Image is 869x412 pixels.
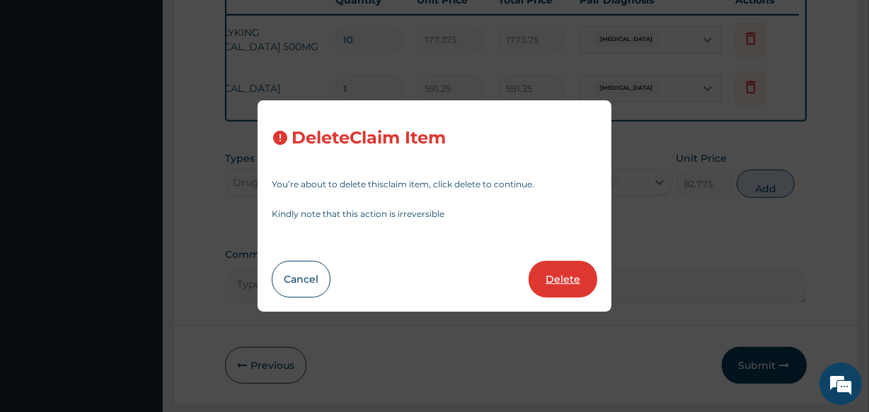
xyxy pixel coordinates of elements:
[7,268,270,317] textarea: Type your message and hit 'Enter'
[292,129,446,148] h3: Delete Claim Item
[82,119,195,261] span: We're online!
[272,210,597,218] p: Kindly note that this action is irreversible
[26,71,57,106] img: d_794563401_company_1708531726252_794563401
[529,261,597,298] button: Delete
[272,180,597,189] p: You’re about to delete this claim item , click delete to continue.
[272,261,330,298] button: Cancel
[74,79,238,98] div: Chat with us now
[232,7,266,41] div: Minimize live chat window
